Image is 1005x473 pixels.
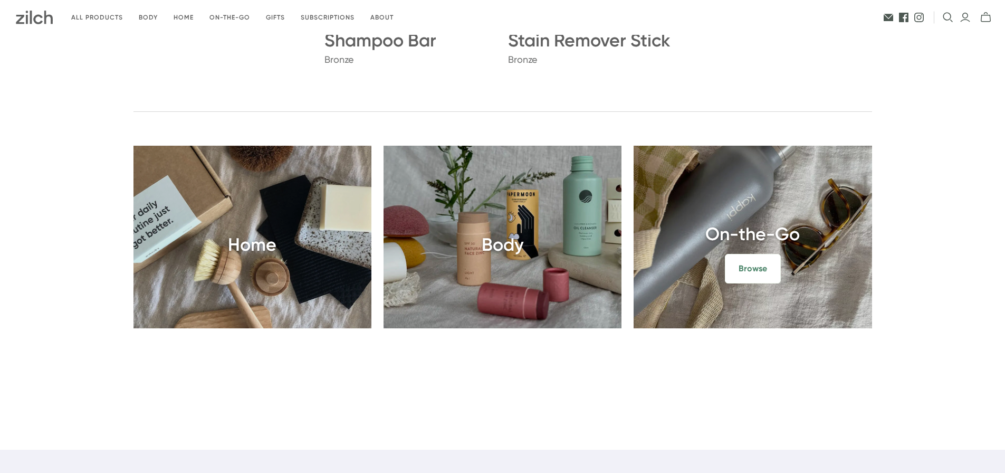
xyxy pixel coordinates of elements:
[202,5,258,30] a: On-the-go
[384,235,622,254] h3: Body
[943,12,953,23] button: Open search
[725,254,781,283] span: Browse
[131,5,166,30] a: Body
[16,11,53,24] img: Zilch has done the hard yards and handpicked the best ethical and sustainable products for you an...
[362,5,401,30] a: About
[508,31,681,50] a: Stain Remover Stick
[258,5,293,30] a: Gifts
[166,5,202,30] a: Home
[634,224,872,244] h3: On-the-Go
[324,31,497,50] a: Shampoo Bar
[133,235,372,254] h3: Home
[293,5,362,30] a: Subscriptions
[63,5,131,30] a: All products
[384,146,622,328] a: Body
[960,12,971,23] a: Login
[324,52,497,68] p: Bronze
[508,52,681,68] p: Bronze
[977,12,994,23] button: mini-cart-toggle
[133,146,372,328] a: Home
[634,146,872,328] a: On-the-Go Browse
